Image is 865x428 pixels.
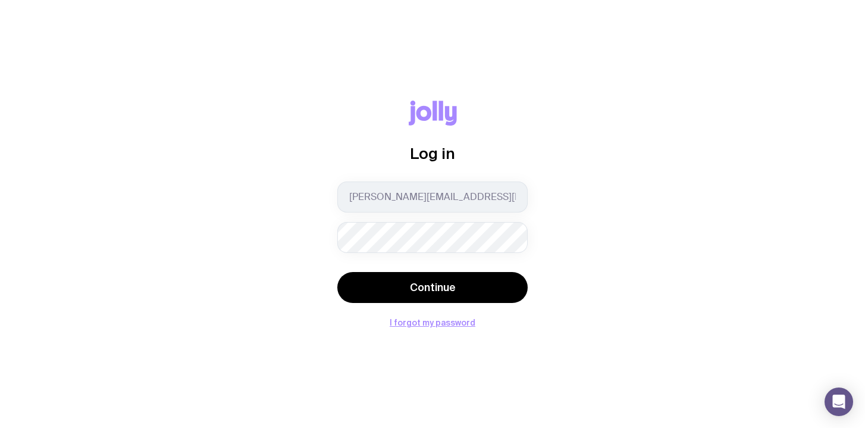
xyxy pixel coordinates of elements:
span: Continue [410,280,456,295]
div: Open Intercom Messenger [825,388,853,416]
button: Continue [337,272,528,303]
button: I forgot my password [390,318,475,327]
input: you@email.com [337,182,528,213]
span: Log in [410,145,455,162]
